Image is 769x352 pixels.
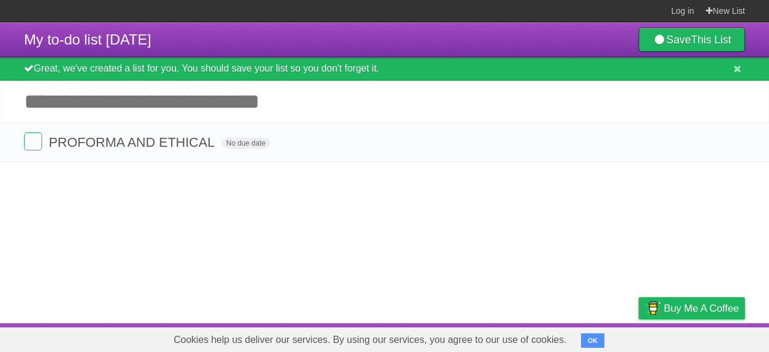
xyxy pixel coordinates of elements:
[518,326,567,349] a: Developers
[669,326,745,349] a: Suggest a feature
[222,138,270,149] span: No due date
[664,298,739,319] span: Buy me a coffee
[645,298,661,318] img: Buy me a coffee
[639,297,745,320] a: Buy me a coffee
[49,135,217,150] span: PROFORMA AND ETHICAL
[24,132,42,150] label: Done
[623,326,654,349] a: Privacy
[691,34,731,46] b: This List
[582,326,609,349] a: Terms
[479,326,504,349] a: About
[581,333,604,348] button: OK
[639,28,745,52] a: SaveThis List
[24,31,151,48] span: My to-do list [DATE]
[162,328,579,352] span: Cookies help us deliver our services. By using our services, you agree to our use of cookies.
